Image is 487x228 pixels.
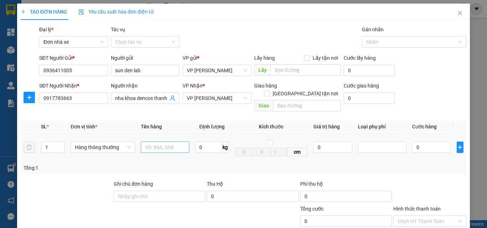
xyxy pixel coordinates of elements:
[313,124,340,129] span: Giá trị hàng
[253,148,271,156] input: R
[222,142,229,153] span: kg
[300,206,324,212] span: Tổng cước
[183,54,251,62] div: VP gửi
[254,55,275,61] span: Lấy hàng
[114,191,205,202] input: Ghi chú đơn hàng
[39,82,108,90] div: SĐT Người Nhận
[21,9,67,15] span: TẠO ĐƠN HÀNG
[141,142,189,153] input: VD: Bàn, Ghế
[254,100,273,111] span: Giao
[43,37,104,47] span: Đơn nhà xe
[207,181,223,187] span: Thu Hộ
[39,54,108,62] div: SĐT Người Gửi
[287,148,308,156] span: cm
[271,64,341,76] input: Dọc đường
[254,83,277,89] span: Giao hàng
[273,100,341,111] input: Dọc đường
[412,124,437,129] span: Cước hàng
[187,65,247,76] span: VP Võ Chí Công
[344,83,379,89] label: Cước giao hàng
[300,180,392,191] div: Phí thu hộ
[235,148,253,156] input: D
[355,120,409,134] th: Loại phụ phí
[21,9,26,14] span: plus
[187,93,247,104] span: VP LÊ HỒNG PHONG
[344,55,376,61] label: Cước lấy hàng
[183,83,203,89] span: VP Nhận
[170,95,175,101] span: user-add
[111,82,180,90] div: Người nhận
[141,124,162,129] span: Tên hàng
[344,65,395,76] input: Cước lấy hàng
[39,27,53,32] span: Đại lý
[450,4,470,23] button: Close
[270,90,341,97] span: [GEOGRAPHIC_DATA] tận nơi
[457,144,463,150] span: plus
[24,95,35,100] span: plus
[457,142,463,153] button: plus
[362,27,384,32] label: Gán nhãn
[313,142,352,153] input: 0
[78,9,84,15] img: icon
[457,10,463,16] span: close
[24,142,35,153] button: delete
[310,54,341,62] span: Lấy tận nơi
[199,124,225,129] span: Định lượng
[75,142,131,153] span: Hàng thông thường
[71,124,97,129] span: Đơn vị tính
[271,148,287,156] input: C
[259,124,283,129] span: Kích thước
[41,124,47,129] span: SL
[344,92,395,104] input: Cước giao hàng
[111,54,180,62] div: Người gửi
[254,64,271,76] span: Lấy
[111,27,125,32] label: Tác vụ
[393,206,441,212] label: Hình thức thanh toán
[78,9,154,15] span: Yêu cầu xuất hóa đơn điện tử
[24,164,189,172] div: Tổng: 1
[24,92,35,103] button: plus
[114,181,153,187] label: Ghi chú đơn hàng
